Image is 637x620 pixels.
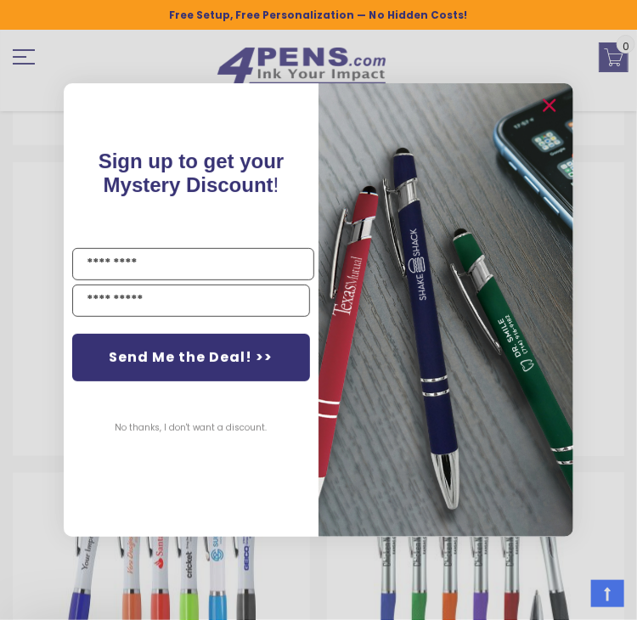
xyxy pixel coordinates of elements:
[99,149,285,196] span: Sign up to get your Mystery Discount
[318,83,573,536] img: 081b18bf-2f98-4675-a917-09431eb06994.jpeg
[72,334,310,381] button: Send Me the Deal! >>
[72,285,310,317] input: YOUR EMAIL
[497,574,637,620] iframe: Google Customer Reviews
[99,149,285,196] span: !
[107,407,276,449] button: No thanks, I don't want a discount.
[536,92,563,119] button: Close dialog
